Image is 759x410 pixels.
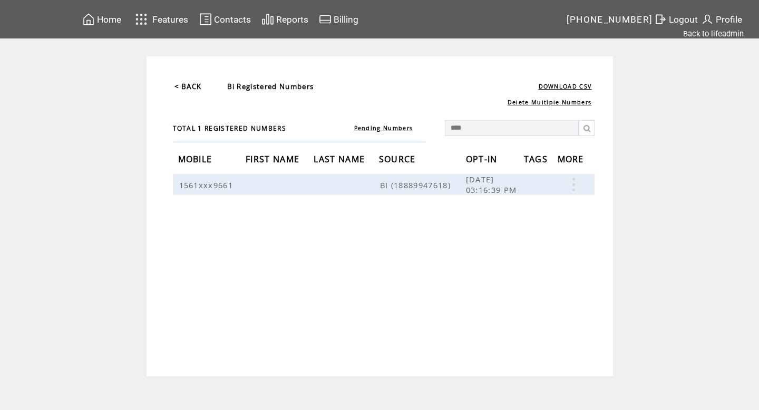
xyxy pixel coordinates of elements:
[174,82,202,91] a: < BACK
[654,13,667,26] img: exit.svg
[653,11,699,27] a: Logout
[198,11,252,27] a: Contacts
[539,83,592,90] a: DOWNLOAD CSV
[524,151,550,170] span: TAGS
[669,14,698,25] span: Logout
[716,14,742,25] span: Profile
[276,14,308,25] span: Reports
[379,156,419,162] a: SOURCE
[466,151,500,170] span: OPT-IN
[558,151,587,170] span: MORE
[319,13,332,26] img: creidtcard.svg
[261,13,274,26] img: chart.svg
[179,180,236,190] span: 1561xxx9661
[227,82,314,91] span: Bi Registered Numbers
[699,11,744,27] a: Profile
[567,14,653,25] span: [PHONE_NUMBER]
[173,124,287,133] span: TOTAL 1 REGISTERED NUMBERS
[81,11,123,27] a: Home
[334,14,358,25] span: Billing
[152,14,188,25] span: Features
[683,29,744,38] a: Back to lifeadmin
[380,180,453,190] span: BI (18889947618)
[524,156,550,162] a: TAGS
[466,156,500,162] a: OPT-IN
[199,13,212,26] img: contacts.svg
[508,99,592,106] a: Delete Multiple Numbers
[132,11,151,28] img: features.svg
[354,124,413,132] a: Pending Numbers
[317,11,360,27] a: Billing
[314,156,367,162] a: LAST NAME
[214,14,251,25] span: Contacts
[178,151,215,170] span: MOBILE
[379,151,419,170] span: SOURCE
[466,174,520,195] span: [DATE] 03:16:39 PM
[246,151,302,170] span: FIRST NAME
[97,14,121,25] span: Home
[82,13,95,26] img: home.svg
[131,9,190,30] a: Features
[246,156,302,162] a: FIRST NAME
[701,13,714,26] img: profile.svg
[314,151,367,170] span: LAST NAME
[260,11,310,27] a: Reports
[178,156,215,162] a: MOBILE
